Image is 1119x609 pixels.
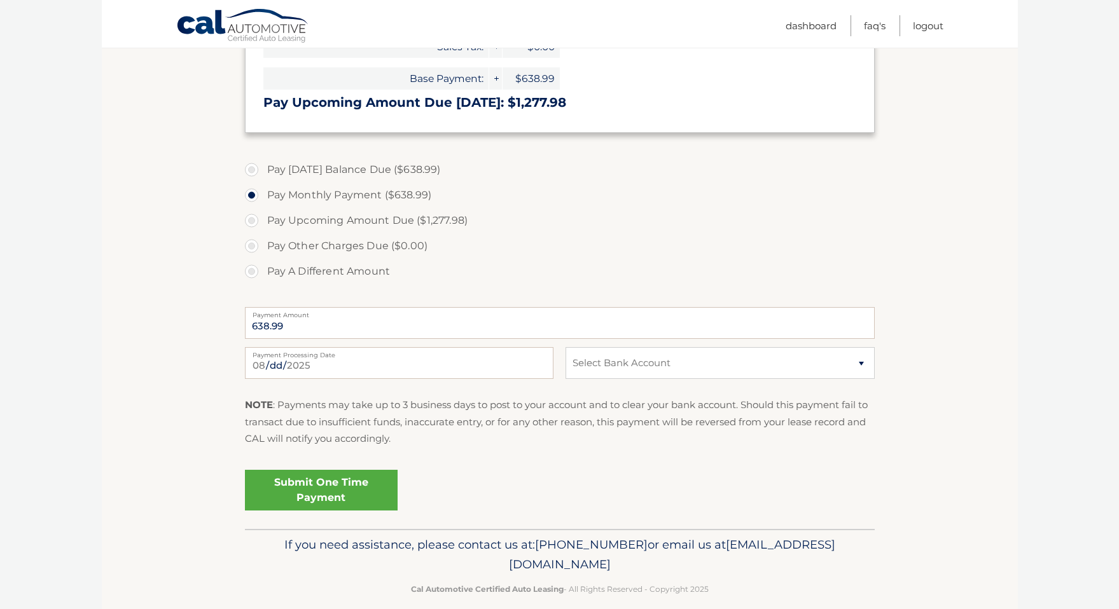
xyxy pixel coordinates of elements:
[503,67,560,90] span: $638.99
[245,397,875,447] p: : Payments may take up to 3 business days to post to your account and to clear your bank account....
[245,470,398,510] a: Submit One Time Payment
[263,95,856,111] h3: Pay Upcoming Amount Due [DATE]: $1,277.98
[245,307,875,317] label: Payment Amount
[913,15,943,36] a: Logout
[535,537,648,552] span: [PHONE_NUMBER]
[245,399,273,411] strong: NOTE
[864,15,886,36] a: FAQ's
[245,157,875,182] label: Pay [DATE] Balance Due ($638.99)
[176,8,310,45] a: Cal Automotive
[411,584,564,594] strong: Cal Automotive Certified Auto Leasing
[253,535,866,575] p: If you need assistance, please contact us at: or email us at
[786,15,837,36] a: Dashboard
[489,67,502,90] span: +
[245,347,553,357] label: Payment Processing Date
[245,182,875,208] label: Pay Monthly Payment ($638.99)
[245,208,875,233] label: Pay Upcoming Amount Due ($1,277.98)
[253,582,866,596] p: - All Rights Reserved - Copyright 2025
[245,307,875,339] input: Payment Amount
[245,233,875,259] label: Pay Other Charges Due ($0.00)
[245,259,875,284] label: Pay A Different Amount
[263,67,489,90] span: Base Payment:
[245,347,553,379] input: Payment Date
